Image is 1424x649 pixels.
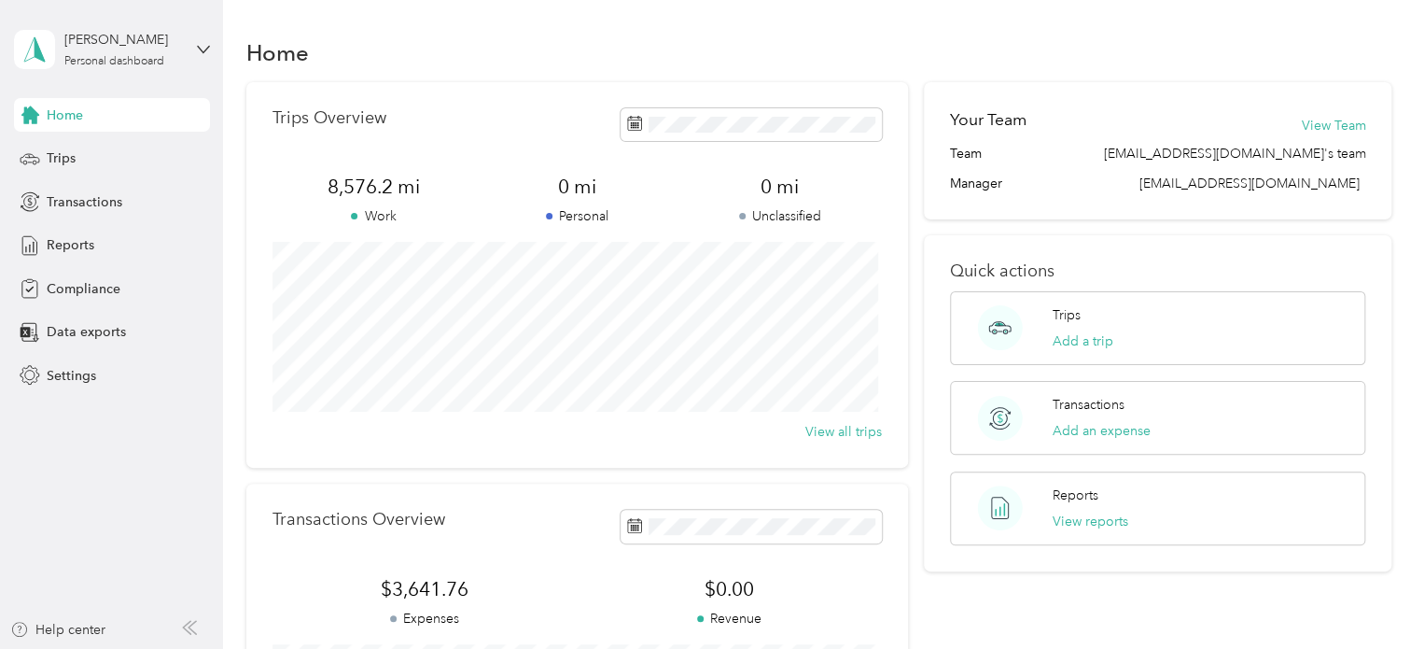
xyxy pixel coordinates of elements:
[47,106,83,125] span: Home
[272,174,476,200] span: 8,576.2 mi
[47,148,76,168] span: Trips
[47,279,120,299] span: Compliance
[272,206,476,226] p: Work
[272,510,445,529] p: Transactions Overview
[577,576,881,602] span: $0.00
[1053,486,1098,505] p: Reports
[577,609,881,628] p: Revenue
[678,206,882,226] p: Unclassified
[246,43,309,63] h1: Home
[47,192,122,212] span: Transactions
[47,366,96,386] span: Settings
[64,56,164,67] div: Personal dashboard
[950,144,982,163] span: Team
[1319,544,1424,649] iframe: Everlance-gr Chat Button Frame
[272,609,577,628] p: Expenses
[475,206,678,226] p: Personal
[47,322,126,342] span: Data exports
[1138,176,1359,191] span: [EMAIL_ADDRESS][DOMAIN_NAME]
[272,576,577,602] span: $3,641.76
[950,108,1026,132] h2: Your Team
[1103,144,1365,163] span: [EMAIL_ADDRESS][DOMAIN_NAME]'s team
[1053,512,1128,531] button: View reports
[805,422,882,442] button: View all trips
[1053,421,1151,441] button: Add an expense
[950,174,1002,193] span: Manager
[10,620,105,640] button: Help center
[1053,305,1081,325] p: Trips
[1301,116,1365,135] button: View Team
[272,108,386,128] p: Trips Overview
[950,261,1365,281] p: Quick actions
[1053,332,1113,351] button: Add a trip
[475,174,678,200] span: 0 mi
[47,235,94,255] span: Reports
[678,174,882,200] span: 0 mi
[64,30,181,49] div: [PERSON_NAME]
[1053,395,1124,415] p: Transactions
